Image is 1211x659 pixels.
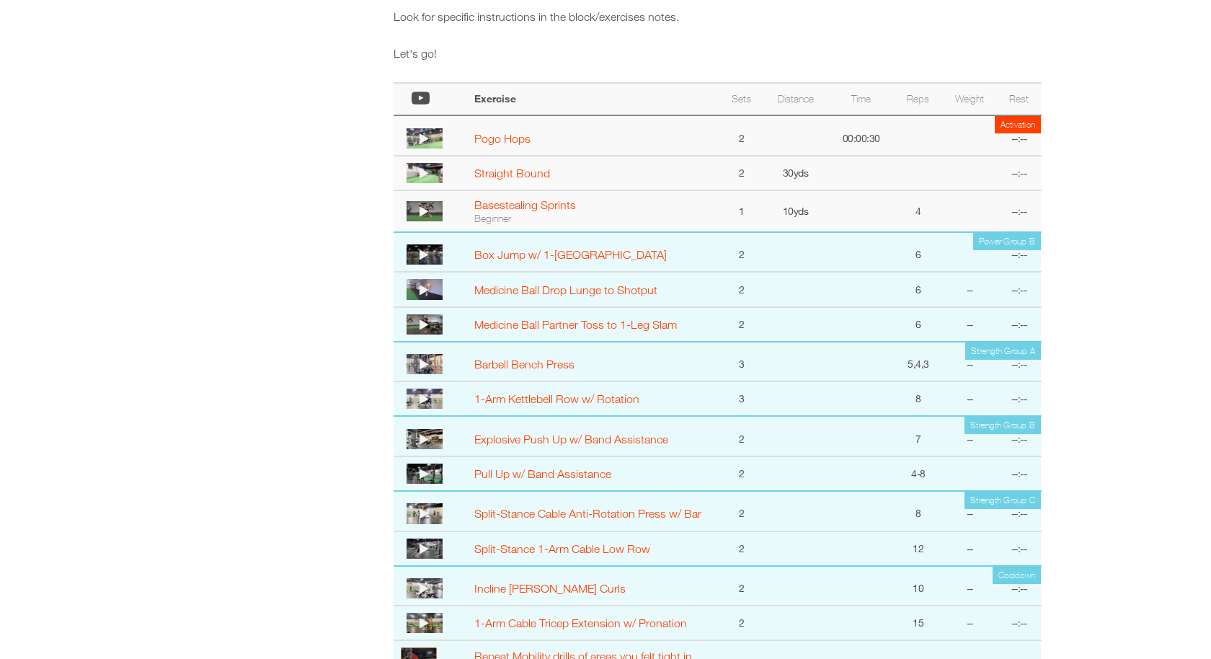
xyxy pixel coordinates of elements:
td: 6 [895,307,942,342]
td: --:-- [998,606,1041,640]
td: --:-- [998,272,1041,306]
td: Strength Group B [964,417,1041,434]
td: 4-8 [895,456,942,491]
img: thumbnail.png [407,389,443,409]
td: 2 [719,272,763,306]
th: Exercise [467,83,719,115]
td: 10 [895,566,942,606]
td: --:-- [998,531,1041,566]
img: thumbnail.png [407,314,443,335]
img: thumbnail.png [407,578,443,598]
td: -- [942,416,998,456]
a: Explosive Push Up w/ Band Assistance [474,433,668,446]
a: Medicine Ball Partner Toss to 1-Leg Slam [474,318,677,331]
img: thumbnail.png [407,539,443,559]
td: 10 [763,190,828,232]
p: Look for specific instructions in the block/exercises notes. [394,9,1042,25]
td: 4 [895,190,942,232]
td: -- [942,307,998,342]
td: --:-- [998,156,1041,190]
td: 2 [719,606,763,640]
td: -- [942,272,998,306]
td: 2 [719,416,763,456]
td: --:-- [998,416,1041,456]
td: 5,4,3 [895,342,942,382]
td: 3 [719,381,763,416]
td: -- [942,566,998,606]
td: 2 [719,566,763,606]
td: --:-- [998,456,1041,491]
td: 2 [719,232,763,273]
td: 2 [719,307,763,342]
img: thumbnail.png [407,244,443,265]
a: Medicine Ball Drop Lunge to Shotput [474,283,657,296]
td: Activation [995,116,1042,133]
a: 1-Arm Cable Tricep Extension w/ Pronation [474,616,687,629]
div: Beginner [474,212,712,225]
a: Box Jump w/ 1-[GEOGRAPHIC_DATA] [474,248,667,261]
td: --:-- [998,491,1041,531]
p: Let's go! [394,46,1042,61]
td: 8 [895,381,942,416]
td: Strength Group A [965,342,1041,360]
th: Weight [942,83,998,115]
td: --:-- [998,190,1041,232]
td: --:-- [998,307,1041,342]
td: -- [942,531,998,566]
img: thumbnail.png [407,128,443,149]
td: 2 [719,531,763,566]
td: 2 [719,115,763,156]
td: --:-- [998,342,1041,382]
td: 12 [895,531,942,566]
a: Straight Bound [474,167,550,180]
td: 7 [895,416,942,456]
a: Barbell Bench Press [474,358,575,371]
a: 1-Arm Kettlebell Row w/ Rotation [474,392,639,405]
th: Time [828,83,895,115]
a: Incline [PERSON_NAME] Curls [474,582,626,595]
td: Strength Group C [964,492,1041,509]
span: yds [794,205,809,217]
th: Rest [998,83,1041,115]
img: thumbnail.png [407,354,443,374]
td: --:-- [998,381,1041,416]
td: 00:00:30 [828,115,895,156]
th: Reps [895,83,942,115]
td: 30 [763,156,828,190]
img: thumbnail.png [407,279,443,299]
td: 2 [719,456,763,491]
img: thumbnail.png [407,503,443,523]
td: 6 [895,272,942,306]
td: Power Group B [973,233,1041,250]
td: --:-- [998,232,1041,273]
td: 1 [719,190,763,232]
img: thumbnail.png [407,464,443,484]
th: Distance [763,83,828,115]
td: 6 [895,232,942,273]
a: Pogo Hops [474,132,531,145]
td: -- [942,342,998,382]
td: Cooldown [993,567,1041,584]
th: Sets [719,83,763,115]
a: Pull Up w/ Band Assistance [474,467,611,480]
td: -- [942,491,998,531]
a: Split-Stance Cable Anti-Rotation Press w/ Bar [474,507,701,520]
td: -- [942,606,998,640]
span: yds [794,167,809,179]
td: -- [942,381,998,416]
td: 2 [719,491,763,531]
img: thumbnail.png [407,429,443,449]
img: thumbnail.png [407,163,443,183]
td: 15 [895,606,942,640]
td: 8 [895,491,942,531]
img: thumbnail.png [407,201,443,221]
td: --:-- [998,566,1041,606]
img: thumbnail.png [407,613,443,633]
td: 2 [719,156,763,190]
td: 3 [719,342,763,382]
a: Basestealing Sprints [474,198,576,211]
a: Split-Stance 1-Arm Cable Low Row [474,542,650,555]
td: --:-- [998,115,1041,156]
